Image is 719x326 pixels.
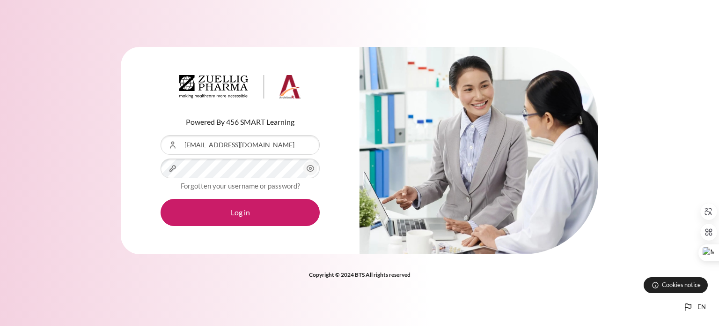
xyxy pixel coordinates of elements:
span: en [697,303,706,312]
span: Cookies notice [662,281,701,289]
strong: Copyright © 2024 BTS All rights reserved [309,271,411,278]
img: Architeck [179,75,301,99]
p: Powered By 456 SMART Learning [161,116,320,128]
button: Languages [679,298,710,317]
button: Log in [161,199,320,226]
a: Forgotten your username or password? [181,182,300,190]
input: Username or Email Address [161,135,320,155]
a: Architeck [179,75,301,102]
button: Cookies notice [644,277,708,293]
